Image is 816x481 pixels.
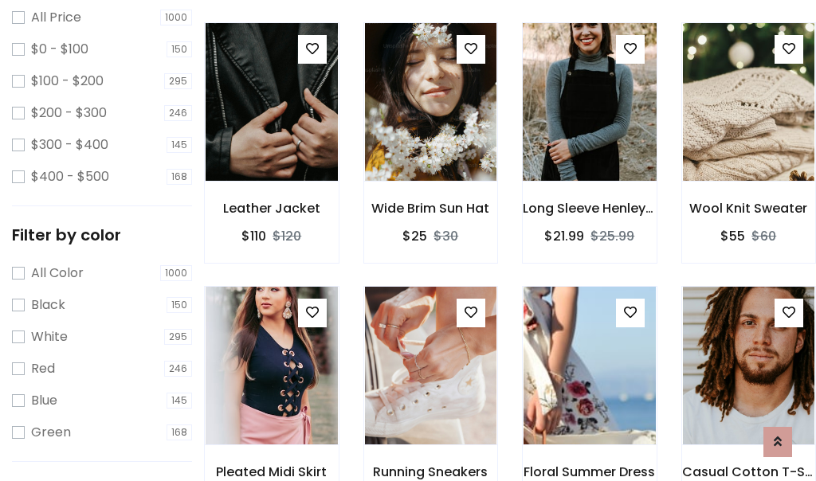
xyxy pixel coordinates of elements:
[160,265,192,281] span: 1000
[164,329,192,345] span: 295
[31,264,84,283] label: All Color
[751,227,776,245] del: $60
[160,10,192,25] span: 1000
[364,201,498,216] h6: Wide Brim Sun Hat
[31,135,108,154] label: $300 - $400
[167,424,192,440] span: 168
[167,297,192,313] span: 150
[433,227,458,245] del: $30
[523,464,657,479] h6: Floral Summer Dress
[544,229,584,244] h6: $21.99
[167,137,192,153] span: 145
[164,105,192,121] span: 246
[205,464,339,479] h6: Pleated Midi Skirt
[31,295,65,315] label: Black
[31,72,104,91] label: $100 - $200
[31,327,68,346] label: White
[205,201,339,216] h6: Leather Jacket
[31,359,55,378] label: Red
[31,167,109,186] label: $400 - $500
[682,201,816,216] h6: Wool Knit Sweater
[164,361,192,377] span: 246
[720,229,745,244] h6: $55
[31,40,88,59] label: $0 - $100
[523,201,657,216] h6: Long Sleeve Henley T-Shirt
[31,423,71,442] label: Green
[167,169,192,185] span: 168
[31,391,57,410] label: Blue
[167,41,192,57] span: 150
[31,104,107,123] label: $200 - $300
[402,229,427,244] h6: $25
[590,227,634,245] del: $25.99
[364,464,498,479] h6: Running Sneakers
[164,73,192,89] span: 295
[241,229,266,244] h6: $110
[12,225,192,244] h5: Filter by color
[167,393,192,409] span: 145
[682,464,816,479] h6: Casual Cotton T-Shirt
[273,227,301,245] del: $120
[31,8,81,27] label: All Price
